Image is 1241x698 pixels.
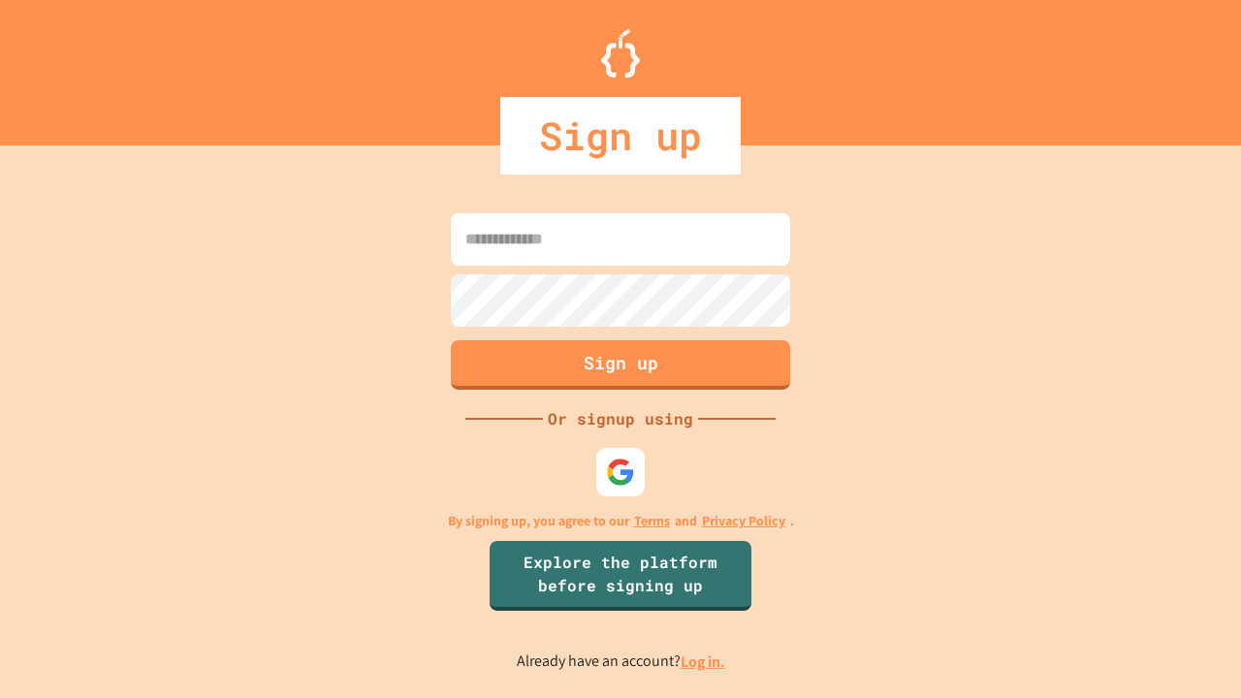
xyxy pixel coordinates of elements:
[517,650,725,674] p: Already have an account?
[601,29,640,78] img: Logo.svg
[490,541,751,611] a: Explore the platform before signing up
[681,651,725,672] a: Log in.
[500,97,741,174] div: Sign up
[702,511,785,531] a: Privacy Policy
[543,407,698,430] div: Or signup using
[634,511,670,531] a: Terms
[448,511,794,531] p: By signing up, you agree to our and .
[451,340,790,390] button: Sign up
[606,458,635,487] img: google-icon.svg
